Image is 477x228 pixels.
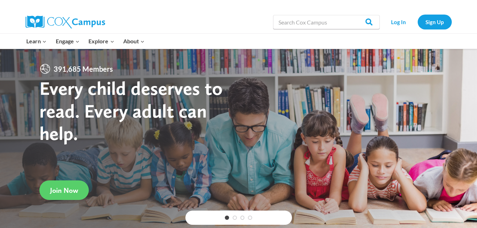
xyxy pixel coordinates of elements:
a: Log In [383,15,414,29]
nav: Secondary Navigation [383,15,452,29]
strong: Every child deserves to read. Every adult can help. [39,77,223,145]
span: Join Now [50,186,78,195]
a: Join Now [39,180,89,200]
span: Explore [88,37,114,46]
input: Search Cox Campus [273,15,380,29]
img: Cox Campus [26,16,105,28]
a: 2 [233,216,237,220]
a: 1 [225,216,229,220]
span: About [123,37,145,46]
span: 391,685 Members [51,63,116,75]
a: 3 [240,216,245,220]
span: Engage [56,37,80,46]
span: Learn [26,37,47,46]
a: 4 [248,216,252,220]
a: Sign Up [418,15,452,29]
nav: Primary Navigation [22,34,149,49]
